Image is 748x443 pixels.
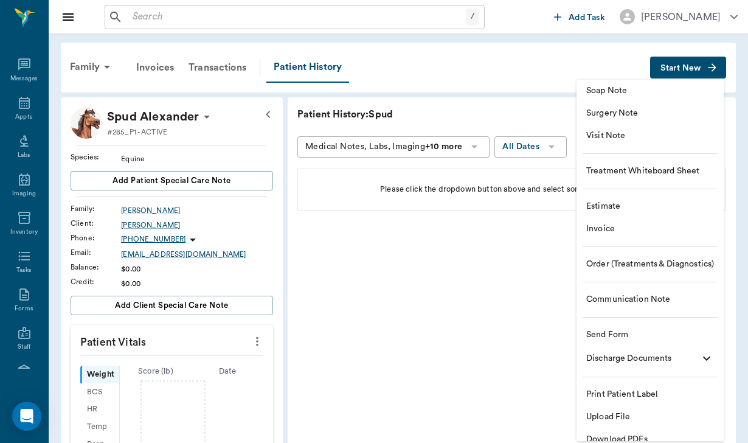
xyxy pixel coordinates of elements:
span: Upload File [586,411,714,424]
span: Soap Note [586,85,714,97]
div: Open Intercom Messenger [12,402,41,431]
span: Treatment Whiteboard Sheet [586,165,714,178]
span: Invoice [586,223,714,235]
span: Print Patient Label [586,388,714,401]
span: Send Form [586,329,714,341]
span: Discharge Documents [586,352,694,365]
span: Surgery Note [586,107,714,120]
span: Order (Treatments & Diagnostics) [586,258,714,271]
span: Estimate [586,200,714,213]
span: Visit Note [586,130,714,142]
span: Communication Note [586,293,714,306]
